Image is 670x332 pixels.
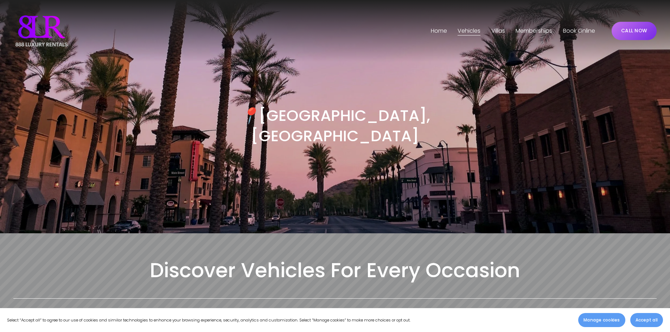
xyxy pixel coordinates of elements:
img: Luxury Car &amp; Home Rentals For Every Occasion [13,13,70,48]
button: Accept all [630,313,663,327]
a: folder dropdown [458,25,480,37]
span: Accept all [636,317,658,323]
button: Manage cookies [578,313,625,327]
a: Book Online [563,25,595,37]
span: Manage cookies [583,317,620,323]
span: Vehicles [458,26,480,36]
a: Home [431,25,447,37]
h3: [GEOGRAPHIC_DATA], [GEOGRAPHIC_DATA] [174,105,496,146]
h2: Discover Vehicles For Every Occasion [13,257,657,283]
em: 📍 [240,105,259,126]
a: folder dropdown [491,25,505,37]
span: Villas [491,26,505,36]
a: CALL NOW [612,22,657,40]
a: Memberships [516,25,552,37]
p: Select “Accept all” to agree to our use of cookies and similar technologies to enhance your brows... [7,317,410,324]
